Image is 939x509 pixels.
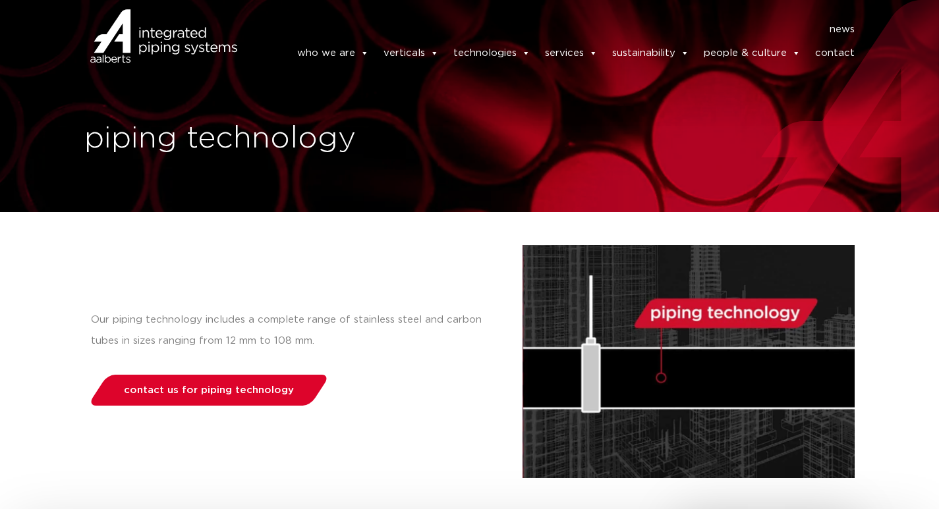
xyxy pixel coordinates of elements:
a: verticals [384,40,439,67]
a: news [830,19,855,40]
a: technologies [453,40,530,67]
span: contact us for piping technology [124,385,294,395]
a: sustainability [612,40,689,67]
a: contact [815,40,855,67]
p: Our piping technology includes a complete range of stainless steel and carbon tubes in sizes rang... [91,309,496,352]
a: who we are [297,40,369,67]
nav: Menu [257,19,855,40]
a: contact us for piping technology [87,375,330,406]
h1: piping technology [84,118,463,160]
a: services [545,40,598,67]
a: people & culture [704,40,801,67]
